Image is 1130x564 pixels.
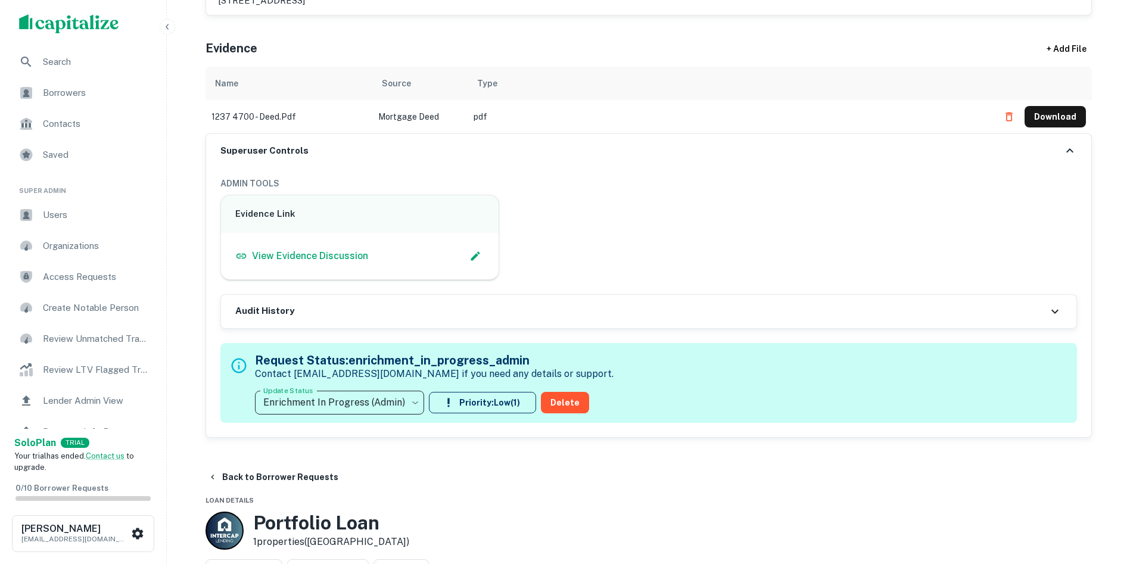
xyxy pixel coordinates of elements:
a: Contacts [10,110,157,138]
a: Review LTV Flagged Transactions [10,356,157,384]
p: Contact [EMAIL_ADDRESS][DOMAIN_NAME] if you need any details or support. [255,367,614,381]
span: Organizations [43,239,150,253]
img: capitalize-logo.png [19,14,119,33]
p: [EMAIL_ADDRESS][DOMAIN_NAME] [21,534,129,544]
span: Contacts [43,117,150,131]
a: SoloPlan [14,436,56,450]
span: Search [43,55,150,69]
button: Download [1025,106,1086,127]
a: View Evidence Discussion [235,249,368,263]
a: Contact us [86,451,124,460]
th: Source [372,67,468,100]
td: 1237 4700 - deed.pdf [206,100,372,133]
h6: [PERSON_NAME] [21,524,129,534]
h3: Portfolio Loan [253,512,409,534]
div: scrollable content [206,67,1092,133]
h6: Superuser Controls [220,144,309,158]
span: Loan Details [206,497,254,504]
a: Borrower Info Requests [10,417,157,446]
a: Lender Admin View [10,387,157,415]
a: Search [10,48,157,76]
iframe: Chat Widget [1070,469,1130,526]
span: Your trial has ended. to upgrade. [14,451,134,472]
h5: Evidence [206,39,257,57]
span: Lender Admin View [43,394,150,408]
span: Review Unmatched Transactions [43,332,150,346]
li: Super Admin [10,172,157,201]
th: Type [468,67,992,100]
button: Edit Slack Link [466,247,484,265]
td: pdf [468,100,992,133]
span: Create Notable Person [43,301,150,315]
button: Delete file [998,107,1020,126]
div: Enrichment In Progress (Admin) [255,386,424,419]
a: Saved [10,141,157,169]
h6: ADMIN TOOLS [220,177,1077,190]
button: [PERSON_NAME][EMAIL_ADDRESS][DOMAIN_NAME] [12,515,154,552]
p: View Evidence Discussion [252,249,368,263]
a: Organizations [10,232,157,260]
button: Delete [541,392,589,413]
h6: Audit History [235,304,294,318]
span: Review LTV Flagged Transactions [43,363,150,377]
span: Borrowers [43,86,150,100]
a: Create Notable Person [10,294,157,322]
a: Borrowers [10,79,157,107]
a: Review Unmatched Transactions [10,325,157,353]
span: Borrower Info Requests [43,425,150,439]
div: Name [215,76,238,91]
span: Access Requests [43,270,150,284]
span: 0 / 10 Borrower Requests [15,484,108,493]
div: + Add File [1025,38,1109,60]
div: Type [477,76,497,91]
th: Name [206,67,372,100]
a: Users [10,201,157,229]
button: Priority:Low(1) [429,392,536,413]
span: Saved [43,148,150,162]
a: Access Requests [10,263,157,291]
button: Back to Borrower Requests [203,466,343,488]
strong: Solo Plan [14,437,56,448]
p: 1 properties ([GEOGRAPHIC_DATA]) [253,535,409,549]
span: Users [43,208,150,222]
h6: Evidence Link [235,207,485,221]
div: Source [382,76,411,91]
td: Mortgage Deed [372,100,468,133]
div: TRIAL [61,438,89,448]
h5: Request Status: enrichment_in_progress_admin [255,351,614,369]
label: Update Status [263,385,313,395]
